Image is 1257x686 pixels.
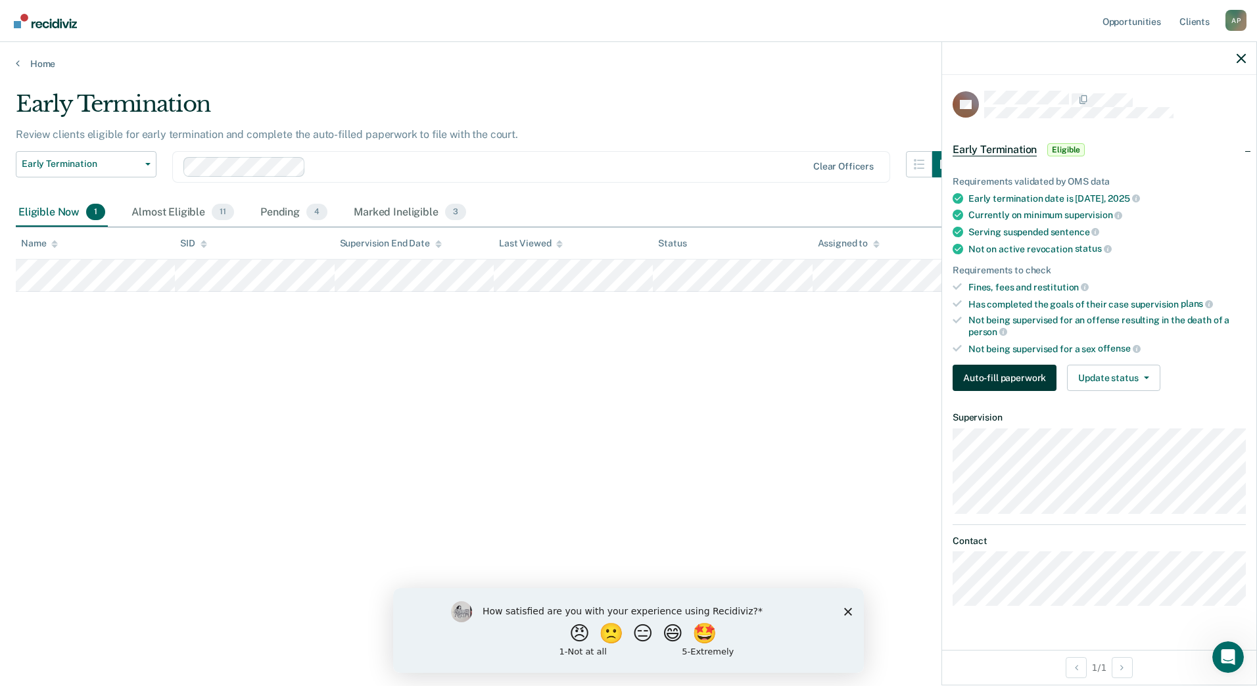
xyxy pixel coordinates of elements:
[818,238,880,249] div: Assigned to
[968,193,1246,204] div: Early termination date is [DATE],
[393,588,864,673] iframe: Survey by Kim from Recidiviz
[968,327,1007,337] span: person
[953,365,1062,391] a: Navigate to form link
[942,129,1256,171] div: Early TerminationEligible
[658,238,686,249] div: Status
[1047,143,1085,156] span: Eligible
[258,198,330,227] div: Pending
[968,281,1246,293] div: Fines, fees and
[22,158,140,170] span: Early Termination
[953,365,1056,391] button: Auto-fill paperwork
[212,204,234,221] span: 11
[86,204,105,221] span: 1
[445,204,466,221] span: 3
[1108,193,1139,204] span: 2025
[129,198,237,227] div: Almost Eligible
[953,265,1246,276] div: Requirements to check
[14,14,77,28] img: Recidiviz
[499,238,563,249] div: Last Viewed
[968,209,1246,221] div: Currently on minimum
[953,412,1246,423] dt: Supervision
[953,176,1246,187] div: Requirements validated by OMS data
[953,143,1037,156] span: Early Termination
[351,198,469,227] div: Marked Ineligible
[16,128,518,141] p: Review clients eligible for early termination and complete the auto-filled paperwork to file with...
[1098,343,1141,354] span: offense
[21,238,58,249] div: Name
[1225,10,1246,31] button: Profile dropdown button
[968,315,1246,337] div: Not being supervised for an offense resulting in the death of a
[813,161,874,172] div: Clear officers
[1225,10,1246,31] div: A P
[1075,243,1112,254] span: status
[968,226,1246,238] div: Serving suspended
[16,91,959,128] div: Early Termination
[968,343,1246,355] div: Not being supervised for a sex
[968,243,1246,255] div: Not on active revocation
[1212,641,1244,673] iframe: Intercom live chat
[16,58,1241,70] a: Home
[180,238,207,249] div: SID
[1033,282,1089,292] span: restitution
[1112,657,1133,678] button: Next Opportunity
[1066,657,1087,678] button: Previous Opportunity
[1051,227,1100,237] span: sentence
[1181,298,1213,309] span: plans
[942,650,1256,685] div: 1 / 1
[16,198,108,227] div: Eligible Now
[1067,365,1160,391] button: Update status
[306,204,327,221] span: 4
[340,238,442,249] div: Supervision End Date
[1064,210,1122,220] span: supervision
[968,298,1246,310] div: Has completed the goals of their case supervision
[953,536,1246,547] dt: Contact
